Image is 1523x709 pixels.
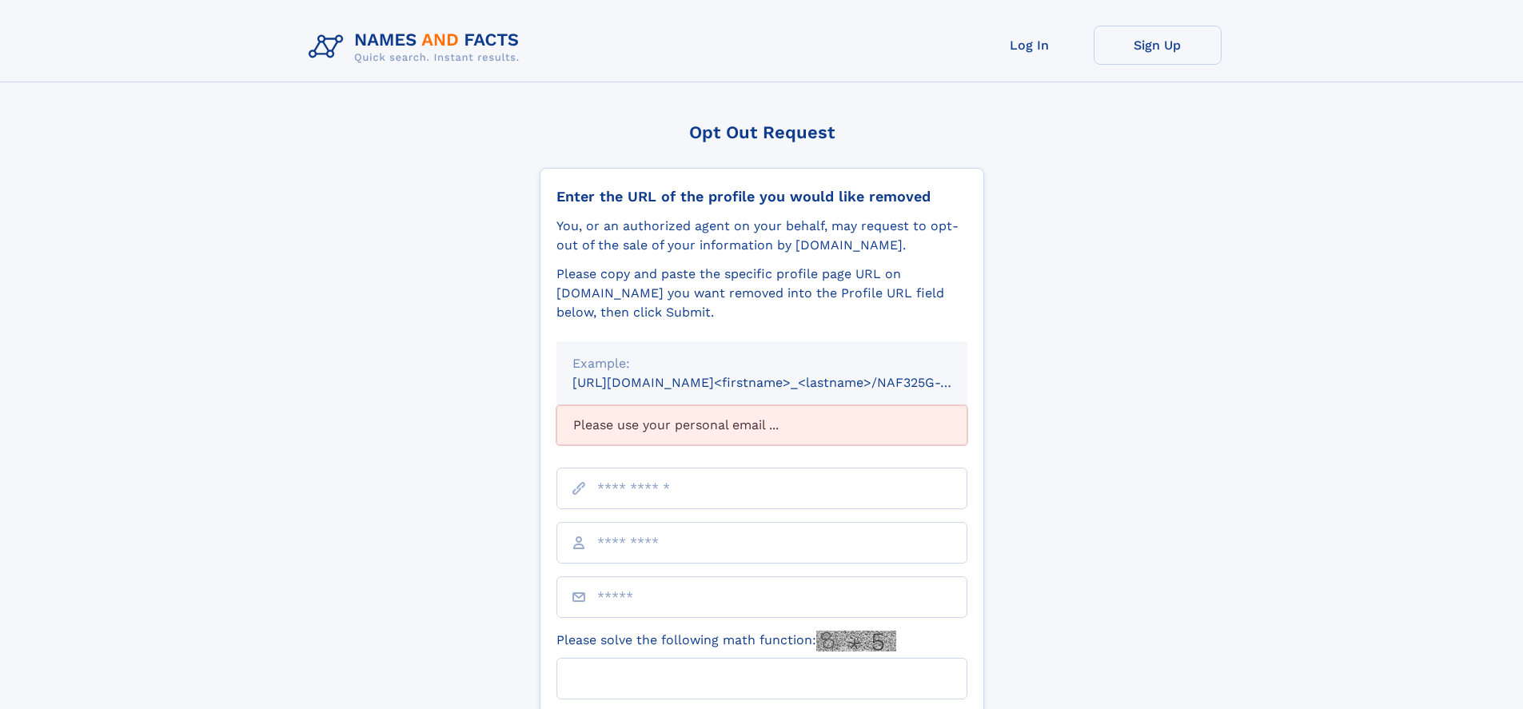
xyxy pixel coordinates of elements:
div: Please copy and paste the specific profile page URL on [DOMAIN_NAME] you want removed into the Pr... [556,265,967,322]
a: Log In [966,26,1094,65]
small: [URL][DOMAIN_NAME]<firstname>_<lastname>/NAF325G-xxxxxxxx [572,375,998,390]
div: Opt Out Request [540,122,984,142]
label: Please solve the following math function: [556,631,896,651]
div: Please use your personal email ... [556,405,967,445]
div: You, or an authorized agent on your behalf, may request to opt-out of the sale of your informatio... [556,217,967,255]
div: Example: [572,354,951,373]
a: Sign Up [1094,26,1222,65]
div: Enter the URL of the profile you would like removed [556,188,967,205]
img: Logo Names and Facts [302,26,532,69]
